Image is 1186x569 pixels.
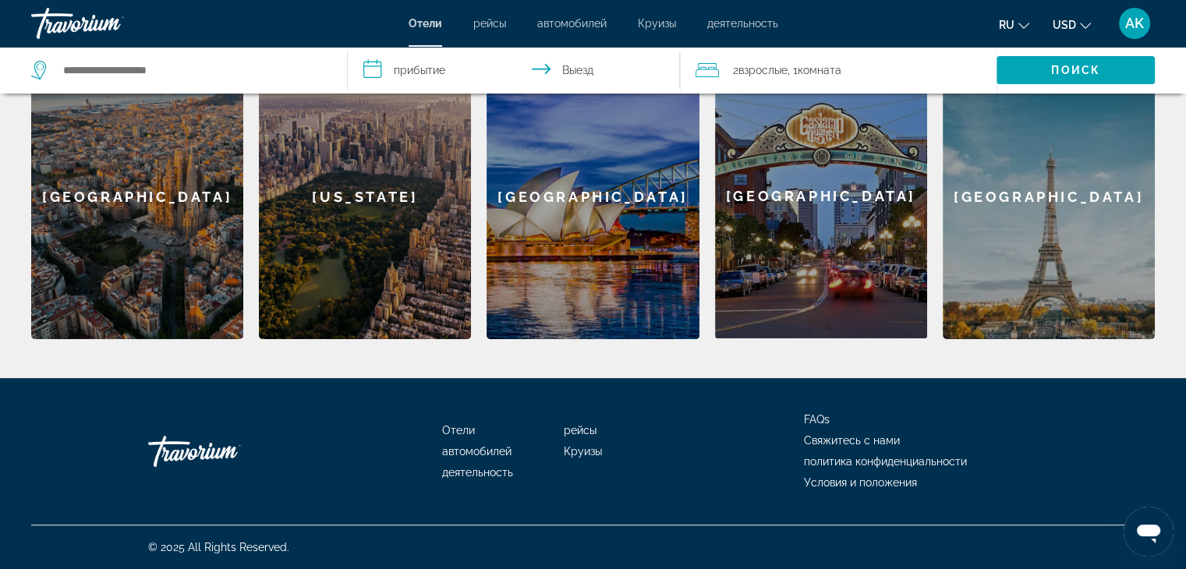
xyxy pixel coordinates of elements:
[259,54,471,339] a: New York[US_STATE]
[1125,16,1144,31] span: AK
[31,54,243,339] div: [GEOGRAPHIC_DATA]
[707,17,778,30] a: деятельность
[804,434,900,447] a: Свяжитесь с нами
[1114,7,1155,40] button: User Menu
[1124,507,1174,557] iframe: Кнопка запуска окна обмена сообщениями
[259,54,471,339] div: [US_STATE]
[1053,13,1091,36] button: Change currency
[564,424,597,436] a: рейсы
[943,54,1155,339] div: [GEOGRAPHIC_DATA]
[31,54,243,339] a: Barcelona[GEOGRAPHIC_DATA]
[442,466,513,479] a: деятельность
[537,17,607,30] a: автомобилей
[564,445,602,458] a: Круизы
[487,54,699,339] div: [GEOGRAPHIC_DATA]
[1051,64,1100,76] span: Поиск
[804,476,917,489] a: Условия и положения
[999,13,1029,36] button: Change language
[348,47,680,94] button: Select check in and out date
[733,59,788,81] span: 2
[442,445,512,458] a: автомобилей
[62,58,324,82] input: Search hotel destination
[804,455,967,468] a: политика конфиденциальности
[997,56,1155,84] button: Search
[148,428,304,475] a: Go Home
[680,47,997,94] button: Travelers: 2 adults, 0 children
[715,54,927,338] div: [GEOGRAPHIC_DATA]
[715,54,927,339] a: San Diego[GEOGRAPHIC_DATA]
[473,17,506,30] a: рейсы
[442,424,475,436] a: Отели
[738,64,788,76] span: Взрослые
[999,19,1014,31] span: ru
[1053,19,1076,31] span: USD
[409,17,442,30] a: Отели
[487,54,699,339] a: Sydney[GEOGRAPHIC_DATA]
[804,413,830,426] a: FAQs
[788,59,841,81] span: , 1
[148,541,289,553] span: © 2025 All Rights Reserved.
[943,54,1155,339] a: Paris[GEOGRAPHIC_DATA]
[31,3,187,44] a: Travorium
[798,64,841,76] span: Комната
[638,17,676,30] a: Круизы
